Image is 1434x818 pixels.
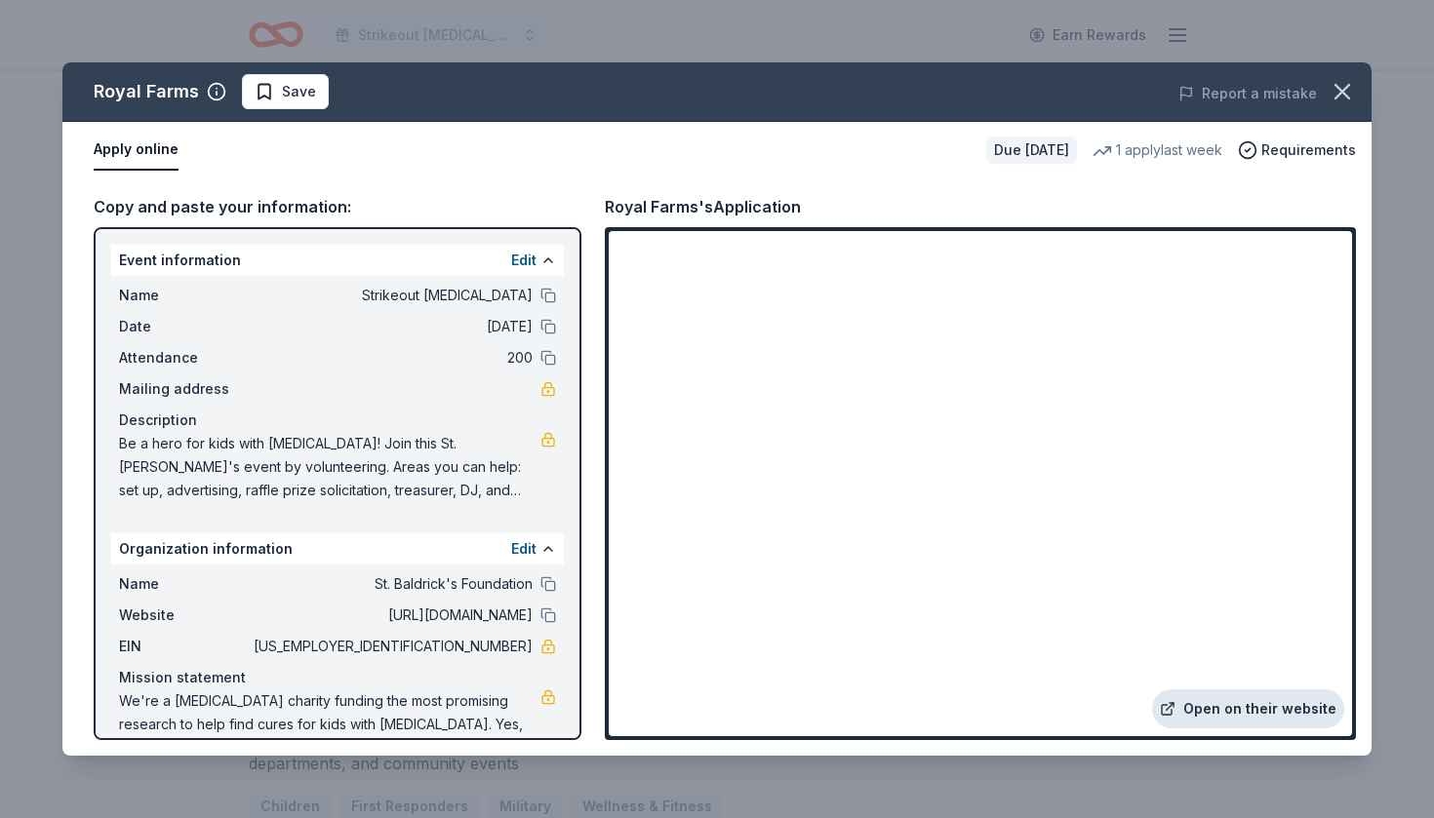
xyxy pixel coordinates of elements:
[250,284,533,307] span: Strikeout [MEDICAL_DATA]
[511,537,537,561] button: Edit
[119,346,250,370] span: Attendance
[250,635,533,658] span: [US_EMPLOYER_IDENTIFICATION_NUMBER]
[119,377,250,401] span: Mailing address
[250,572,533,596] span: St. Baldrick's Foundation
[250,315,533,338] span: [DATE]
[605,194,801,219] div: Royal Farms's Application
[111,245,564,276] div: Event information
[94,130,179,171] button: Apply online
[119,604,250,627] span: Website
[250,604,533,627] span: [URL][DOMAIN_NAME]
[1093,138,1222,162] div: 1 apply last week
[94,194,581,219] div: Copy and paste your information:
[1152,689,1344,728] a: Open on their website
[1178,82,1317,105] button: Report a mistake
[111,533,564,565] div: Organization information
[242,74,329,109] button: Save
[119,432,540,502] span: Be a hero for kids with [MEDICAL_DATA]! Join this St. [PERSON_NAME]'s event by volunteering. Area...
[119,315,250,338] span: Date
[119,284,250,307] span: Name
[119,572,250,596] span: Name
[986,136,1077,164] div: Due [DATE]
[1238,138,1356,162] button: Requirements
[119,689,540,760] span: We're a [MEDICAL_DATA] charity funding the most promising research to help find cures for kids wi...
[1261,138,1356,162] span: Requirements
[119,635,250,658] span: EIN
[250,346,533,370] span: 200
[94,76,199,107] div: Royal Farms
[511,249,537,272] button: Edit
[119,666,556,689] div: Mission statement
[119,409,556,432] div: Description
[282,80,316,103] span: Save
